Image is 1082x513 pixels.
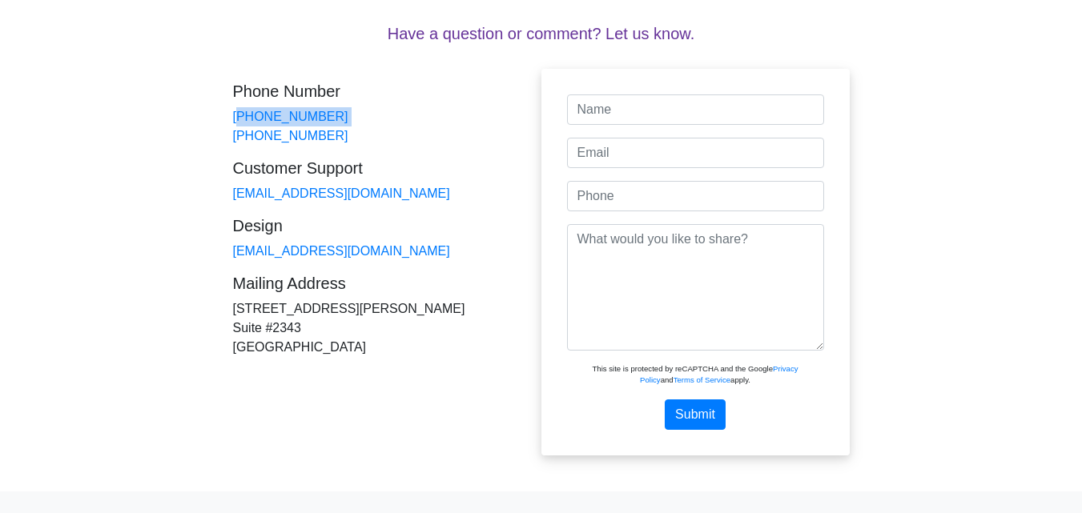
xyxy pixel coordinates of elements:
input: Phone [567,181,824,211]
h5: Design [233,216,541,235]
button: Submit [665,399,726,430]
a: Privacy Policy [640,364,798,384]
a: [EMAIL_ADDRESS][DOMAIN_NAME] [233,186,450,200]
div: [STREET_ADDRESS][PERSON_NAME] Suite #2343 [GEOGRAPHIC_DATA] [233,69,541,370]
h5: Customer Support [233,158,541,178]
a: [PHONE_NUMBER] [233,129,348,142]
a: [PHONE_NUMBER] [233,110,348,123]
h5: Mailing Address [233,274,541,293]
h5: Phone Number [233,82,541,101]
h5: Have a question or comment? Let us know. [233,24,850,43]
input: Name [567,94,824,125]
div: This site is protected by reCAPTCHA and the Google and apply. [567,363,824,387]
a: [EMAIL_ADDRESS][DOMAIN_NAME] [233,244,450,258]
a: Terms of Service [674,375,730,384]
input: Email [567,138,824,168]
